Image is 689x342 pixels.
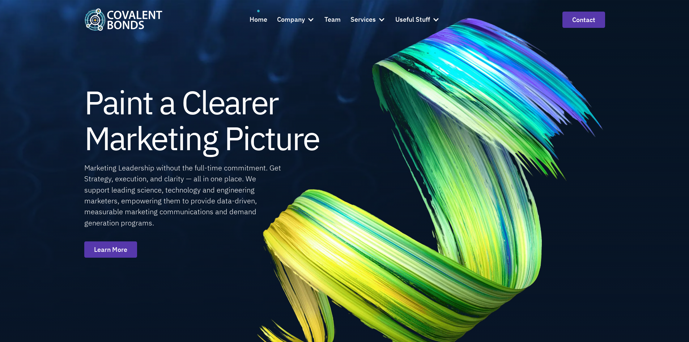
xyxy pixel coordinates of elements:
a: Team [324,10,341,29]
div: Marketing Leadership without the full-time commitment. Get Strategy, execution, and clarity — all... [84,162,282,228]
a: contact [562,12,605,28]
a: Learn More [84,241,137,258]
a: home [84,8,162,30]
div: Team [324,14,341,25]
h1: Paint a Clearer Marketing Picture [84,84,319,156]
a: Home [250,10,267,29]
div: Useful Stuff [395,14,430,25]
div: Services [350,10,386,29]
div: Company [277,14,305,25]
div: Services [350,14,376,25]
img: Covalent Bonds White / Teal Logo [84,8,162,30]
div: Company [277,10,315,29]
div: Home [250,14,267,25]
div: Useful Stuff [395,10,440,29]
